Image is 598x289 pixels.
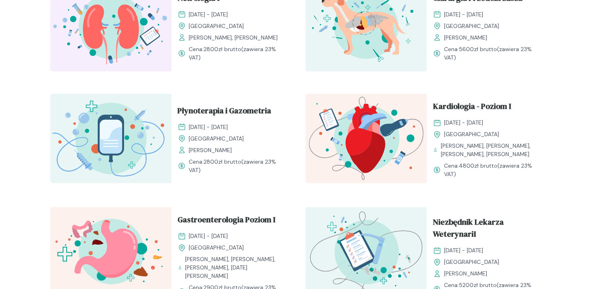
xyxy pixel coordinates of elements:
span: [DATE] - [DATE] [444,246,484,255]
span: [GEOGRAPHIC_DATA] [189,22,244,30]
a: Niezbędnik Lekarza WeterynariI [433,216,542,243]
span: [DATE] - [DATE] [189,123,228,131]
span: [GEOGRAPHIC_DATA] [189,243,244,252]
span: [PERSON_NAME], [PERSON_NAME], [PERSON_NAME], [DATE][PERSON_NAME] [185,255,286,280]
span: Gastroenterologia Poziom I [178,214,276,229]
a: Kardiologia - Poziom I [433,100,542,115]
span: 5600 zł brutto [459,46,497,53]
img: Zpay8B5LeNNTxNg0_P%C5%82ynoterapia_T.svg [50,94,172,183]
span: [PERSON_NAME], [PERSON_NAME] [189,34,278,42]
span: [PERSON_NAME], [PERSON_NAME], [PERSON_NAME], [PERSON_NAME] [441,142,542,158]
a: Płynoterapia i Gazometria [178,105,286,120]
a: Gastroenterologia Poziom I [178,214,286,229]
span: [PERSON_NAME] [444,269,487,278]
span: 2800 zł brutto [203,46,241,53]
img: ZpbGfh5LeNNTxNm4_KardioI_T.svg [306,94,427,183]
span: [PERSON_NAME] [189,146,232,154]
span: Kardiologia - Poziom I [433,100,511,115]
span: Cena: (zawiera 23% VAT) [189,45,286,62]
span: 4800 zł brutto [459,162,497,169]
span: [DATE] - [DATE] [444,10,484,19]
span: [GEOGRAPHIC_DATA] [189,135,244,143]
span: Płynoterapia i Gazometria [178,105,272,120]
span: 2800 zł brutto [203,158,241,165]
span: [GEOGRAPHIC_DATA] [444,258,499,266]
span: [DATE] - [DATE] [444,119,484,127]
span: [GEOGRAPHIC_DATA] [444,22,499,30]
span: [GEOGRAPHIC_DATA] [444,130,499,139]
span: Cena: (zawiera 23% VAT) [444,45,542,62]
span: [DATE] - [DATE] [189,232,228,240]
span: [DATE] - [DATE] [189,10,228,19]
span: 5200 zł brutto [459,281,497,289]
span: Cena: (zawiera 23% VAT) [444,162,542,178]
span: Cena: (zawiera 23% VAT) [189,158,286,174]
span: [PERSON_NAME] [444,34,487,42]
